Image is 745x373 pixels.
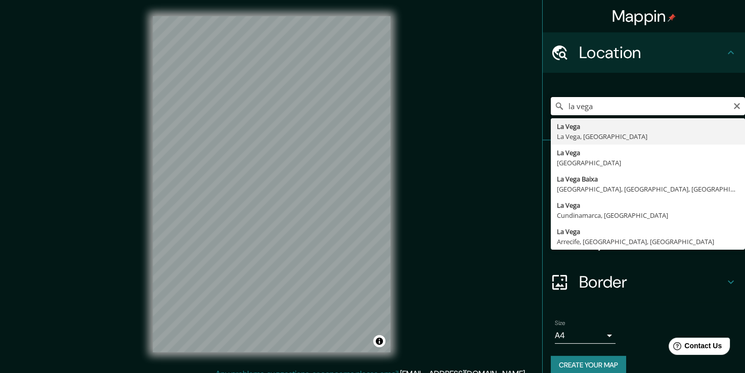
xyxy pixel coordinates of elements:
h4: Mappin [612,6,676,26]
div: [GEOGRAPHIC_DATA], [GEOGRAPHIC_DATA], [GEOGRAPHIC_DATA] [557,184,739,194]
div: Border [543,262,745,302]
div: [GEOGRAPHIC_DATA] [557,158,739,168]
label: Size [555,319,565,328]
div: Arrecife, [GEOGRAPHIC_DATA], [GEOGRAPHIC_DATA] [557,237,739,247]
div: La Vega [557,200,739,210]
h4: Layout [579,231,725,252]
div: Cundinamarca, [GEOGRAPHIC_DATA] [557,210,739,220]
h4: Border [579,272,725,292]
div: La Vega, [GEOGRAPHIC_DATA] [557,131,739,142]
button: Clear [733,101,741,110]
img: pin-icon.png [668,14,676,22]
div: La Vega Baixa [557,174,739,184]
canvas: Map [153,16,390,352]
div: Location [543,32,745,73]
button: Toggle attribution [373,335,385,347]
h4: Location [579,42,725,63]
div: La Vega [557,121,739,131]
div: A4 [555,328,616,344]
iframe: Help widget launcher [655,334,734,362]
div: Layout [543,221,745,262]
div: La Vega [557,226,739,237]
div: Style [543,181,745,221]
div: La Vega [557,148,739,158]
input: Pick your city or area [551,97,745,115]
div: Pins [543,141,745,181]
